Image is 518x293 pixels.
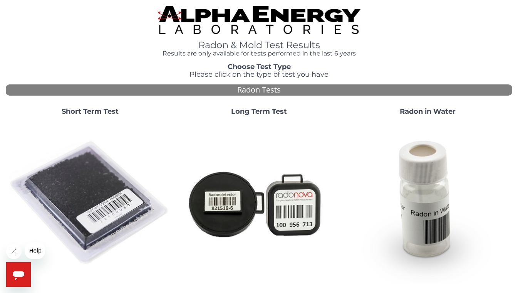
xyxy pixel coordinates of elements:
[62,107,119,116] strong: Short Term Test
[6,262,31,287] iframe: Button to launch messaging window
[400,107,456,116] strong: Radon in Water
[6,84,512,96] div: Radon Tests
[9,122,171,285] img: ShortTerm.jpg
[25,242,45,259] iframe: Message from company
[6,244,22,259] iframe: Close message
[178,122,340,285] img: Radtrak2vsRadtrak3.jpg
[158,50,360,57] h4: Results are only available for tests performed in the last 6 years
[228,62,291,71] strong: Choose Test Type
[189,70,329,79] span: Please click on the type of test you have
[158,6,360,34] img: TightCrop.jpg
[347,122,509,285] img: RadoninWater.jpg
[231,107,287,116] strong: Long Term Test
[158,40,360,50] h1: Radon & Mold Test Results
